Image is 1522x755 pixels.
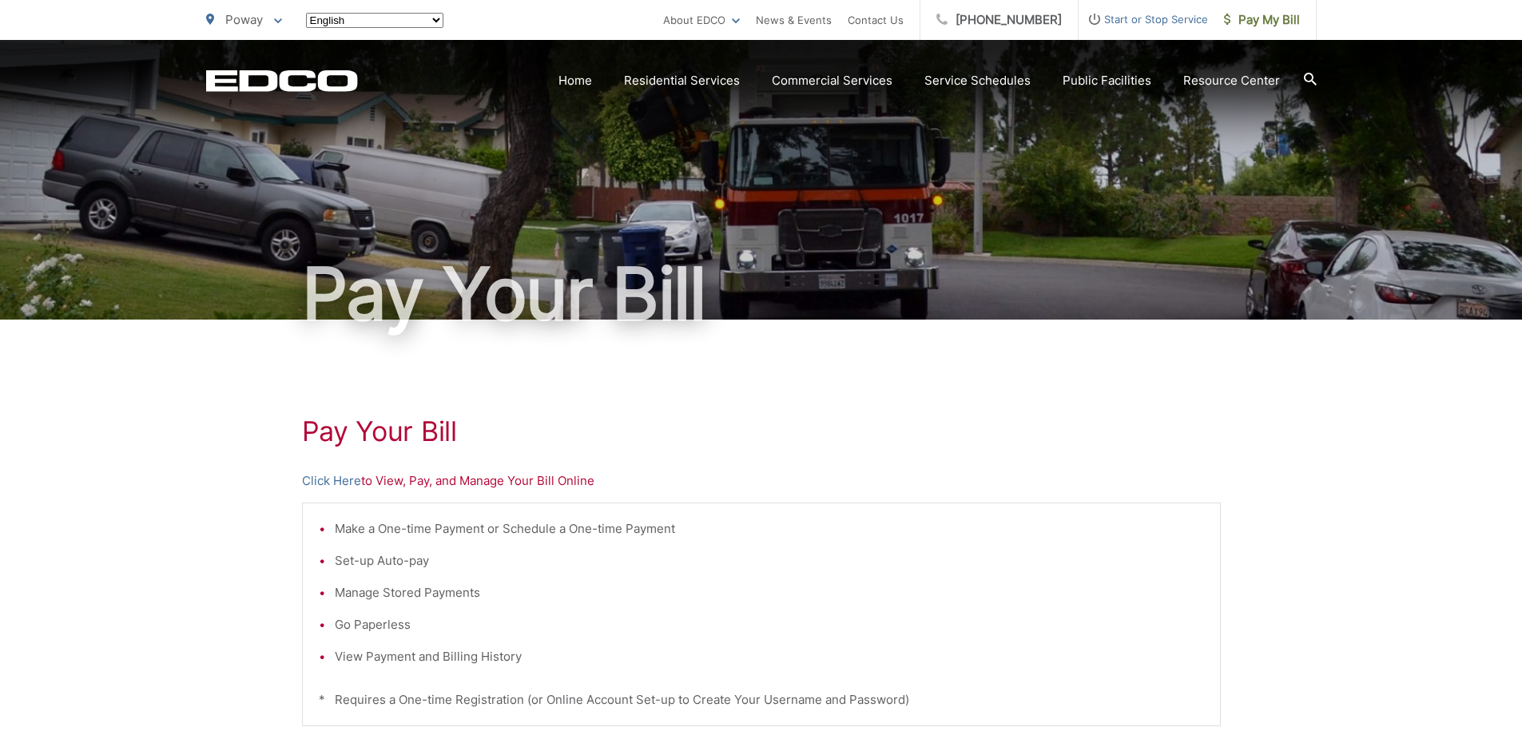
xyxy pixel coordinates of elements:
[335,519,1204,538] li: Make a One-time Payment or Schedule a One-time Payment
[624,71,740,90] a: Residential Services
[302,415,1221,447] h1: Pay Your Bill
[1063,71,1151,90] a: Public Facilities
[756,10,832,30] a: News & Events
[335,583,1204,602] li: Manage Stored Payments
[206,70,358,92] a: EDCD logo. Return to the homepage.
[302,471,1221,491] p: to View, Pay, and Manage Your Bill Online
[206,254,1317,334] h1: Pay Your Bill
[302,471,361,491] a: Click Here
[335,647,1204,666] li: View Payment and Billing History
[335,615,1204,634] li: Go Paperless
[306,13,443,28] select: Select a language
[335,551,1204,570] li: Set-up Auto-pay
[924,71,1031,90] a: Service Schedules
[319,690,1204,709] p: * Requires a One-time Registration (or Online Account Set-up to Create Your Username and Password)
[225,12,263,27] span: Poway
[848,10,904,30] a: Contact Us
[772,71,892,90] a: Commercial Services
[558,71,592,90] a: Home
[1183,71,1280,90] a: Resource Center
[1224,10,1300,30] span: Pay My Bill
[663,10,740,30] a: About EDCO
